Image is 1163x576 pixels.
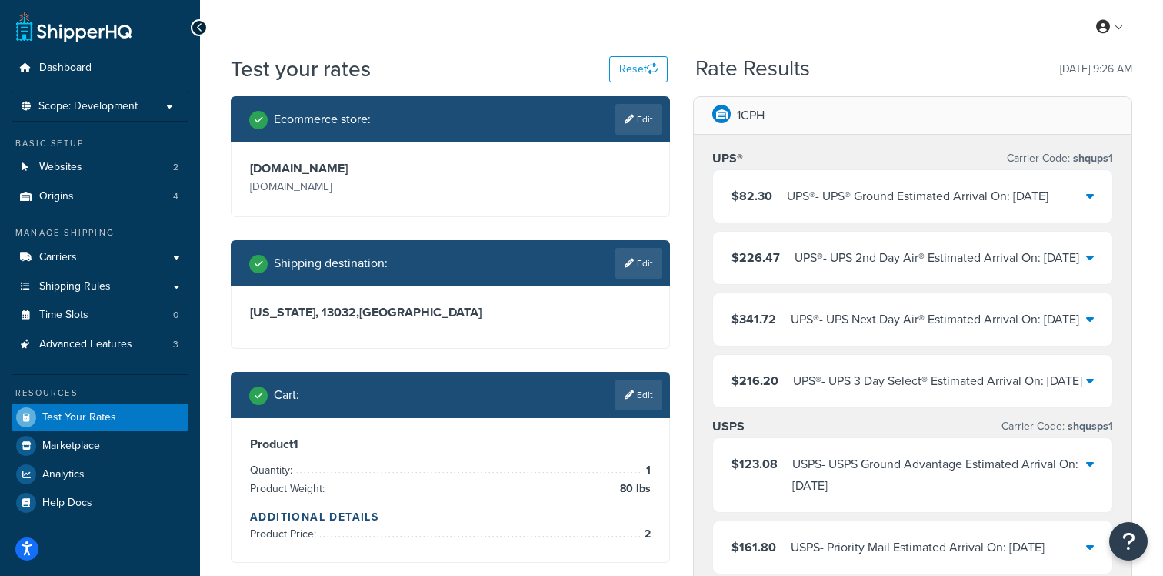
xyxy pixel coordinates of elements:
a: Marketplace [12,432,188,460]
div: UPS® - UPS® Ground Estimated Arrival On: [DATE] [787,186,1048,207]
h4: Additional Details [250,509,651,525]
h2: Rate Results [695,57,810,81]
li: Advanced Features [12,330,188,359]
span: 2 [173,161,178,174]
span: Analytics [42,468,85,481]
span: $341.72 [731,310,776,328]
a: Help Docs [12,489,188,517]
a: Analytics [12,460,188,488]
div: USPS - USPS Ground Advantage Estimated Arrival On: [DATE] [792,454,1086,497]
a: Time Slots0 [12,301,188,330]
p: 1CPH [737,105,765,126]
span: 0 [173,309,178,322]
span: $161.80 [731,538,776,556]
div: USPS - Priority Mail Estimated Arrival On: [DATE] [791,537,1045,558]
li: Time Slots [12,301,188,330]
h3: UPS® [712,151,743,166]
a: Carriers [12,243,188,272]
a: Dashboard [12,54,188,82]
span: Advanced Features [39,338,132,351]
div: UPS® - UPS 3 Day Select® Estimated Arrival On: [DATE] [793,370,1082,392]
span: Help Docs [42,497,92,510]
span: 1 [642,461,651,480]
h3: USPS [712,419,745,434]
li: Websites [12,153,188,182]
h3: [DOMAIN_NAME] [250,161,447,176]
div: Resources [12,387,188,400]
span: Origins [39,190,74,203]
h1: Test your rates [231,54,371,84]
span: Carriers [39,251,77,264]
div: UPS® - UPS Next Day Air® Estimated Arrival On: [DATE] [791,309,1079,330]
a: Test Your Rates [12,404,188,431]
a: Edit [615,380,662,410]
span: Product Weight: [250,481,328,497]
h2: Shipping destination : [274,256,388,270]
span: 80 lbs [616,480,651,498]
span: $82.30 [731,187,772,205]
span: $226.47 [731,249,780,266]
p: [DATE] 9:26 AM [1060,59,1132,80]
span: Product Price: [250,526,320,542]
a: Edit [615,104,662,135]
span: Scope: Development [38,100,138,113]
a: Origins4 [12,183,188,211]
h3: Product 1 [250,437,651,452]
p: [DOMAIN_NAME] [250,176,447,198]
span: shqups1 [1070,150,1113,166]
div: Basic Setup [12,137,188,150]
button: Open Resource Center [1109,522,1148,561]
a: Advanced Features3 [12,330,188,359]
span: shqusps1 [1065,418,1113,434]
span: Websites [39,161,82,174]
a: Shipping Rules [12,273,188,301]
h3: [US_STATE], 13032 , [GEOGRAPHIC_DATA] [250,305,651,320]
a: Edit [615,248,662,279]
span: $123.08 [731,455,778,473]
span: Dashboard [39,62,92,75]
h2: Cart : [274,388,299,402]
span: Test Your Rates [42,411,116,424]
h2: Ecommerce store : [274,112,371,126]
li: Origins [12,183,188,211]
a: Websites2 [12,153,188,182]
button: Reset [609,56,668,82]
div: UPS® - UPS 2nd Day Air® Estimated Arrival On: [DATE] [795,247,1079,269]
span: Marketplace [42,440,100,453]
span: 2 [641,525,651,544]
p: Carrier Code: [1001,416,1113,437]
span: $216.20 [731,372,778,390]
span: Time Slots [39,309,88,322]
span: 4 [173,190,178,203]
div: Manage Shipping [12,226,188,239]
span: 3 [173,338,178,351]
span: Shipping Rules [39,280,111,293]
span: Quantity: [250,462,296,478]
p: Carrier Code: [1007,148,1113,169]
